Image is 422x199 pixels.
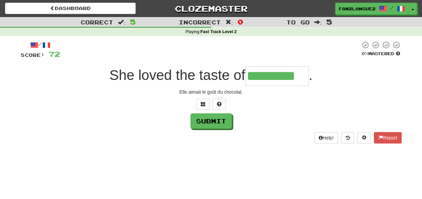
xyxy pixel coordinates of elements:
[118,19,125,25] span: :
[21,52,45,58] span: Score:
[49,50,60,58] span: 72
[326,18,332,26] span: 5
[314,19,322,25] span: :
[362,51,368,56] span: 0 %
[110,67,245,83] span: She loved the taste of
[286,19,310,25] span: To go
[339,6,376,12] span: fan2langue2
[390,5,394,10] span: /
[341,132,354,143] button: Round history (alt+y)
[213,99,226,110] button: Single letter hint - you only get 1 per sentence and score half the points! alt+h
[21,41,60,49] div: /
[5,3,136,14] a: Dashboard
[190,113,232,129] button: Submit
[226,19,233,25] span: :
[196,99,210,110] button: Switch sentence to multiple choice alt+p
[309,67,313,83] span: .
[335,3,409,15] a: fan2langue2 /
[81,19,113,25] span: Correct
[314,132,338,143] button: Help!
[374,132,401,143] button: Report
[21,89,402,95] div: Elle aimait le goût du chocolat.
[179,19,221,25] span: Incorrect
[238,18,243,26] span: 0
[146,3,276,14] a: Clozemaster
[200,29,237,34] strong: Fast Track Level 2
[360,51,402,57] div: Mastered
[130,18,136,26] span: 5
